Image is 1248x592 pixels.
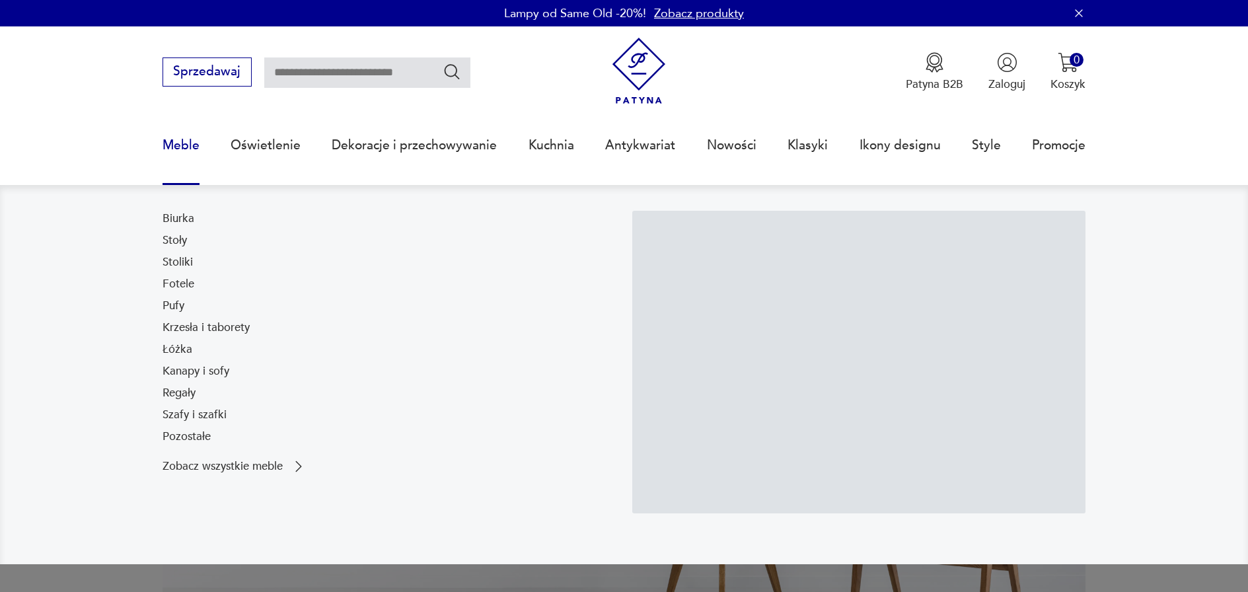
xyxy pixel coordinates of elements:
div: 0 [1070,53,1083,67]
a: Dekoracje i przechowywanie [332,115,497,176]
a: Kanapy i sofy [163,363,229,379]
a: Ikony designu [860,115,941,176]
a: Stoliki [163,254,193,270]
a: Zobacz produkty [654,5,744,22]
a: Pozostałe [163,429,211,445]
a: Promocje [1032,115,1085,176]
a: Łóżka [163,342,192,357]
a: Krzesła i taborety [163,320,250,336]
a: Sprzedawaj [163,67,252,78]
button: Szukaj [443,62,462,81]
a: Nowości [707,115,756,176]
img: Ikona koszyka [1058,52,1078,73]
a: Klasyki [788,115,828,176]
button: 0Koszyk [1050,52,1085,92]
p: Zaloguj [988,77,1025,92]
a: Szafy i szafki [163,407,227,423]
a: Biurka [163,211,194,227]
a: Meble [163,115,200,176]
a: Oświetlenie [231,115,301,176]
button: Sprzedawaj [163,57,252,87]
a: Zobacz wszystkie meble [163,459,307,474]
img: Ikonka użytkownika [997,52,1017,73]
p: Patyna B2B [906,77,963,92]
a: Fotele [163,276,194,292]
a: Kuchnia [529,115,574,176]
p: Koszyk [1050,77,1085,92]
button: Patyna B2B [906,52,963,92]
a: Style [972,115,1001,176]
a: Stoły [163,233,187,248]
img: Ikona medalu [924,52,945,73]
img: Patyna - sklep z meblami i dekoracjami vintage [606,38,673,104]
p: Zobacz wszystkie meble [163,461,283,472]
a: Antykwariat [605,115,675,176]
p: Lampy od Same Old -20%! [504,5,646,22]
a: Regały [163,385,196,401]
a: Ikona medaluPatyna B2B [906,52,963,92]
button: Zaloguj [988,52,1025,92]
a: Pufy [163,298,184,314]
